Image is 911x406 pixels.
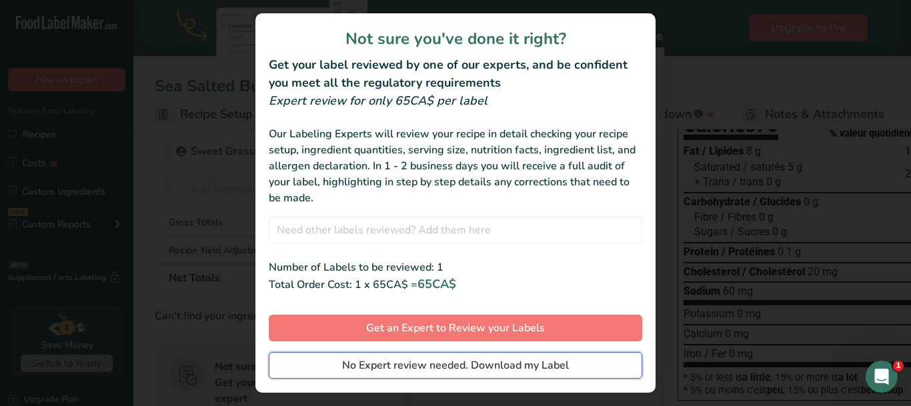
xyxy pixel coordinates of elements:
h2: Get your label reviewed by one of our experts, and be confident you meet all the regulatory requi... [269,56,642,92]
div: Total Order Cost: 1 x 65CA$ = [269,275,642,293]
button: No Expert review needed. Download my Label [269,352,642,379]
div: Our Labeling Experts will review your recipe in detail checking your recipe setup, ingredient qua... [269,126,642,206]
div: Expert review for only 65CA$ per label [269,92,642,110]
h1: Not sure you've done it right? [269,27,642,51]
span: No Expert review needed. Download my Label [342,357,569,373]
button: Get an Expert to Review your Labels [269,315,642,341]
span: 1 [893,361,904,371]
input: Need other labels reviewed? Add them here [269,217,642,243]
div: Number of Labels to be reviewed: 1 [269,259,642,275]
span: 65CA$ [417,276,456,292]
iframe: Intercom live chat [866,361,898,393]
span: Get an Expert to Review your Labels [366,320,545,336]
